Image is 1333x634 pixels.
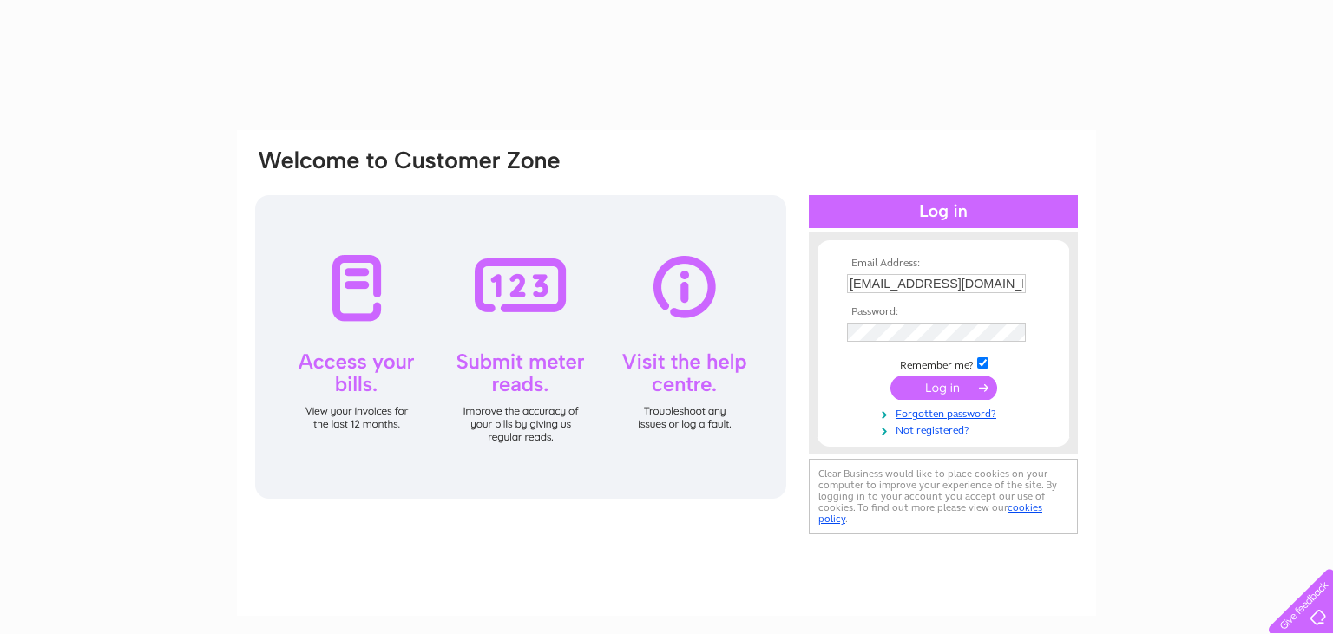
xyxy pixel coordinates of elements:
[809,459,1078,534] div: Clear Business would like to place cookies on your computer to improve your experience of the sit...
[843,258,1044,270] th: Email Address:
[847,421,1044,437] a: Not registered?
[843,355,1044,372] td: Remember me?
[843,306,1044,318] th: Password:
[818,501,1042,525] a: cookies policy
[890,376,997,400] input: Submit
[847,404,1044,421] a: Forgotten password?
